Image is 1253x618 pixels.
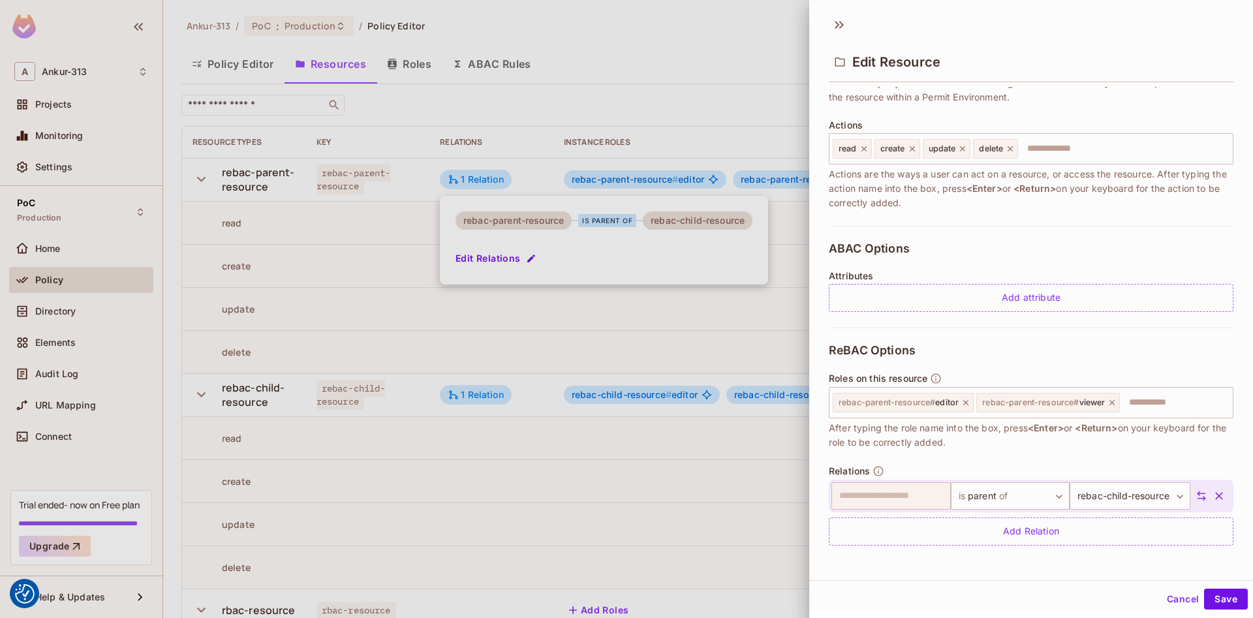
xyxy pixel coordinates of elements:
[880,144,905,154] span: create
[959,486,968,506] span: is
[829,373,927,384] span: Roles on this resource
[829,76,1233,104] span: Use this key in your code or when working with the API. The key is the unique identifier of the r...
[1075,422,1117,433] span: <Return>
[1028,422,1064,433] span: <Enter>
[982,397,1105,408] span: viewer
[833,393,974,412] div: rebac-parent-resource#editor
[923,139,971,159] div: update
[829,421,1233,450] span: After typing the role name into the box, press or on your keyboard for the role to be correctly a...
[1013,183,1056,194] span: <Return>
[829,466,870,476] span: Relations
[1204,589,1248,610] button: Save
[874,139,920,159] div: create
[979,144,1003,154] span: delete
[852,54,940,70] span: Edit Resource
[829,518,1233,546] div: Add Relation
[829,120,863,131] span: Actions
[833,139,872,159] div: read
[829,167,1233,210] span: Actions are the ways a user can act on a resource, or access the resource. After typing the actio...
[1162,589,1204,610] button: Cancel
[951,482,1070,510] div: parent
[982,397,1079,407] span: rebac-parent-resource #
[15,584,35,604] button: Consent Preferences
[839,397,935,407] span: rebac-parent-resource #
[976,393,1120,412] div: rebac-parent-resource#viewer
[839,397,959,408] span: editor
[997,486,1008,506] span: of
[829,344,916,357] span: ReBAC Options
[973,139,1018,159] div: delete
[829,284,1233,312] div: Add attribute
[929,144,956,154] span: update
[15,584,35,604] img: Revisit consent button
[967,183,1002,194] span: <Enter>
[839,144,857,154] span: read
[1070,482,1190,510] div: rebac-child-resource
[829,242,910,255] span: ABAC Options
[829,271,874,281] span: Attributes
